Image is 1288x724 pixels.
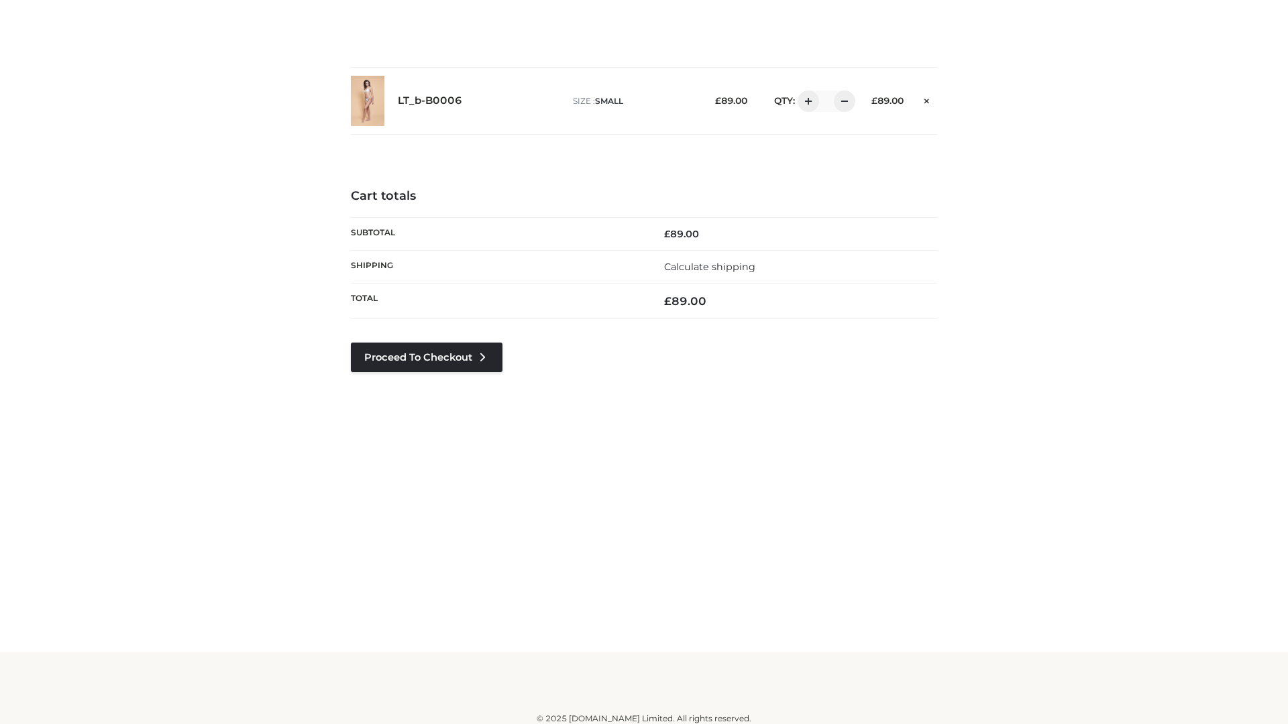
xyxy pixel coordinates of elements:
th: Subtotal [351,217,644,250]
span: £ [715,95,721,106]
bdi: 89.00 [664,228,699,240]
bdi: 89.00 [871,95,904,106]
p: size : [573,95,694,107]
a: LT_b-B0006 [398,95,462,107]
span: SMALL [595,96,623,106]
th: Shipping [351,250,644,283]
a: Proceed to Checkout [351,343,502,372]
th: Total [351,284,644,319]
bdi: 89.00 [715,95,747,106]
a: Calculate shipping [664,261,755,273]
span: £ [664,294,672,308]
span: £ [871,95,877,106]
bdi: 89.00 [664,294,706,308]
span: £ [664,228,670,240]
h4: Cart totals [351,189,937,204]
a: Remove this item [917,90,937,108]
div: QTY: [761,90,851,112]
